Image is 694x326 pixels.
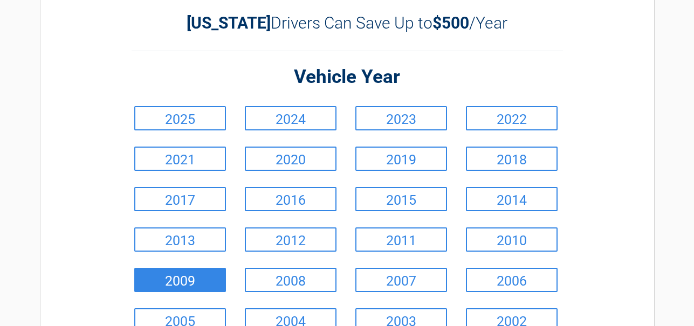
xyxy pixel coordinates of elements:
[432,13,469,32] b: $500
[134,187,226,211] a: 2017
[466,106,558,130] a: 2022
[355,147,447,171] a: 2019
[134,147,226,171] a: 2021
[134,106,226,130] a: 2025
[187,13,271,32] b: [US_STATE]
[245,227,336,252] a: 2012
[134,227,226,252] a: 2013
[245,268,336,292] a: 2008
[245,147,336,171] a: 2020
[466,268,558,292] a: 2006
[355,227,447,252] a: 2011
[132,65,563,90] h2: Vehicle Year
[134,268,226,292] a: 2009
[245,106,336,130] a: 2024
[355,187,447,211] a: 2015
[355,106,447,130] a: 2023
[245,187,336,211] a: 2016
[466,187,558,211] a: 2014
[132,13,563,32] h2: Drivers Can Save Up to /Year
[466,227,558,252] a: 2010
[355,268,447,292] a: 2007
[466,147,558,171] a: 2018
